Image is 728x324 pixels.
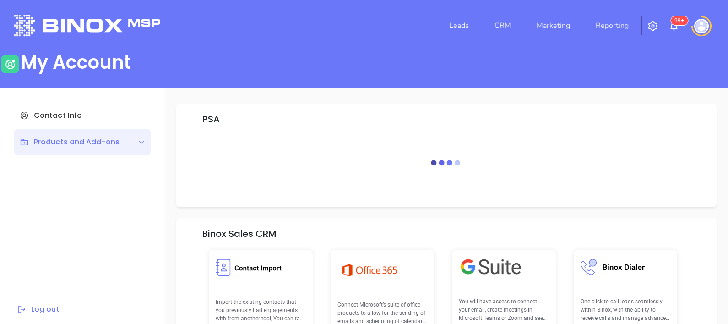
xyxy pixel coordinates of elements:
[491,16,515,35] a: CRM
[1,55,19,73] img: user
[14,15,160,36] img: logo
[671,16,688,25] sup: 100
[202,114,220,125] h5: PSA
[202,228,277,239] h5: Binox Sales CRM
[668,21,679,32] img: iconNotification
[459,297,549,323] p: You will have access to connect your email, create meetings in Microsoft Teams or Zoom and see yo...
[14,129,151,155] div: Products and Add-ons
[14,303,62,315] button: Log out
[533,16,574,35] a: Marketing
[20,137,120,148] div: Products and Add-ons
[647,21,658,32] img: iconSetting
[592,16,632,35] a: Reporting
[581,297,671,323] p: One click to call leads seamlessly within Binox, with the ability to receive calls and manage adv...
[445,16,473,35] a: Leads
[694,19,709,33] img: user
[14,102,151,129] div: Contact Info
[21,51,131,73] div: My Account
[216,298,306,323] p: Import the existing contacts that you previously had engagements with from another tool, You can ...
